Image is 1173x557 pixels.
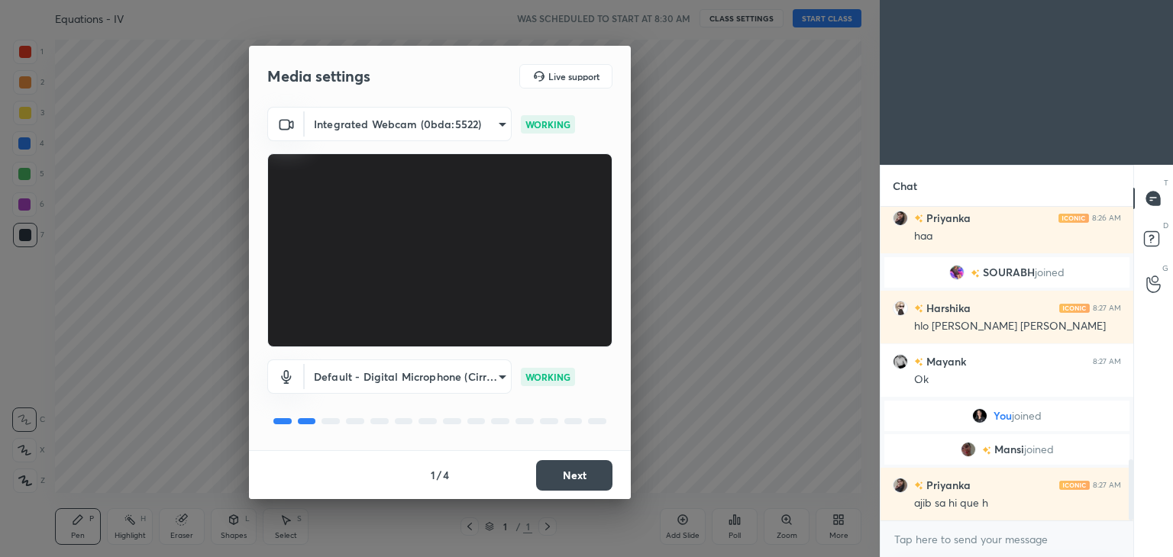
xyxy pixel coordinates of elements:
img: iconic-light.a09c19a4.png [1059,481,1090,490]
div: haa [914,229,1121,244]
div: Integrated Webcam (0bda:5522) [305,359,512,394]
span: Mansi [994,443,1024,456]
div: hlo [PERSON_NAME] [PERSON_NAME] [914,319,1121,334]
div: Integrated Webcam (0bda:5522) [305,107,512,141]
h4: / [437,467,441,483]
div: 8:27 AM [1093,304,1121,313]
img: no-rating-badge.077c3623.svg [914,214,923,223]
img: 64740f6630c743fa8c2b3f2aaac1ea3f.jpg [893,478,908,493]
button: Next [536,460,612,491]
div: grid [881,207,1133,521]
span: SOURABH [983,266,1035,278]
span: You [994,410,1012,422]
h4: 4 [443,467,449,483]
img: 3201840f797d4d6b81f3aac2db179847.jpg [949,265,965,280]
h6: Priyanka [923,477,971,493]
h2: Media settings [267,66,370,86]
div: 8:26 AM [1092,214,1121,223]
img: no-rating-badge.077c3623.svg [971,269,980,278]
p: WORKING [525,118,570,131]
img: 3bd8f50cf52542888569fb27f05e67d4.jpg [972,408,987,423]
span: joined [1035,266,1065,278]
h6: Priyanka [923,210,971,226]
p: G [1162,262,1168,274]
img: iconic-light.a09c19a4.png [1059,304,1090,313]
p: D [1163,220,1168,231]
p: T [1164,177,1168,188]
h5: Live support [548,72,599,81]
img: iconic-light.a09c19a4.png [1058,214,1089,223]
img: 5c9af45e32014bf089a949f0c0b8a3e3.jpg [961,442,976,457]
img: 64740f6630c743fa8c2b3f2aaac1ea3f.jpg [893,211,908,226]
div: ajib sa hi que h [914,496,1121,511]
span: joined [1012,410,1042,422]
h6: Mayank [923,353,966,369]
img: f8840d19e8ee4b509986dd96207f5500.jpg [893,354,908,369]
img: no-rating-badge.077c3623.svg [982,446,991,455]
img: 71b18fefa53f4ec788956bc7c5a460d3.jpg [893,301,908,316]
h6: Harshika [923,300,971,316]
img: no-rating-badge.077c3623.svg [914,481,923,490]
span: joined [1024,443,1054,456]
img: no-rating-badge.077c3623.svg [914,358,923,366]
div: Ok [914,372,1121,388]
p: WORKING [525,370,570,384]
div: 8:27 AM [1093,357,1121,366]
h4: 1 [431,467,435,483]
img: no-rating-badge.077c3623.svg [914,304,923,313]
div: 8:27 AM [1093,481,1121,490]
p: Chat [881,166,929,206]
